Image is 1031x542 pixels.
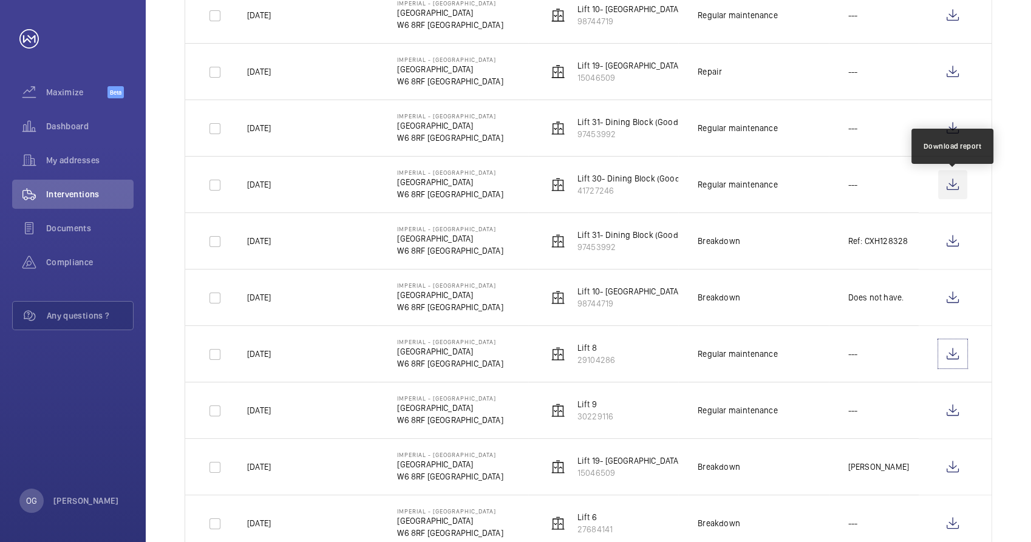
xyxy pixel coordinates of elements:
[577,410,613,422] p: 30229116
[848,517,858,529] p: ---
[397,470,503,483] p: W6 8RF [GEOGRAPHIC_DATA]
[577,297,750,310] p: 98744719
[397,7,503,19] p: [GEOGRAPHIC_DATA]
[47,310,133,322] span: Any questions ?
[397,402,503,414] p: [GEOGRAPHIC_DATA]
[46,222,134,234] span: Documents
[397,188,503,200] p: W6 8RF [GEOGRAPHIC_DATA]
[577,116,734,128] p: Lift 31- Dining Block (Goods/Dumbwaiter)
[551,8,565,22] img: elevator.svg
[46,120,134,132] span: Dashboard
[397,289,503,301] p: [GEOGRAPHIC_DATA]
[848,66,858,78] p: ---
[551,177,565,192] img: elevator.svg
[698,122,777,134] div: Regular maintenance
[577,354,615,366] p: 29104286
[848,235,908,247] p: Ref: CXH128328
[577,398,613,410] p: Lift 9
[577,342,615,354] p: Lift 8
[397,245,503,257] p: W6 8RF [GEOGRAPHIC_DATA]
[848,291,904,303] p: Does not have.
[247,291,271,303] p: [DATE]
[46,86,107,98] span: Maximize
[397,507,503,515] p: Imperial - [GEOGRAPHIC_DATA]
[551,234,565,248] img: elevator.svg
[551,403,565,418] img: elevator.svg
[247,122,271,134] p: [DATE]
[577,172,736,185] p: Lift 30- Dining Block (Goods/Dumbwaiter)
[397,458,503,470] p: [GEOGRAPHIC_DATA]
[924,141,982,152] div: Download report
[551,121,565,135] img: elevator.svg
[577,285,750,297] p: Lift 10- [GEOGRAPHIC_DATA] Block (Passenger)
[397,395,503,402] p: Imperial - [GEOGRAPHIC_DATA]
[551,347,565,361] img: elevator.svg
[397,225,503,232] p: Imperial - [GEOGRAPHIC_DATA]
[397,112,503,120] p: Imperial - [GEOGRAPHIC_DATA]
[698,348,777,360] div: Regular maintenance
[698,9,777,21] div: Regular maintenance
[247,348,271,360] p: [DATE]
[551,290,565,305] img: elevator.svg
[26,495,37,507] p: OG
[551,64,565,79] img: elevator.svg
[848,404,858,416] p: ---
[397,282,503,289] p: Imperial - [GEOGRAPHIC_DATA]
[247,66,271,78] p: [DATE]
[397,338,503,345] p: Imperial - [GEOGRAPHIC_DATA]
[397,63,503,75] p: [GEOGRAPHIC_DATA]
[698,461,740,473] div: Breakdown
[698,517,740,529] div: Breakdown
[397,176,503,188] p: [GEOGRAPHIC_DATA]
[397,515,503,527] p: [GEOGRAPHIC_DATA]
[551,459,565,474] img: elevator.svg
[848,122,858,134] p: ---
[698,178,777,191] div: Regular maintenance
[46,256,134,268] span: Compliance
[397,414,503,426] p: W6 8RF [GEOGRAPHIC_DATA]
[247,178,271,191] p: [DATE]
[577,59,750,72] p: Lift 19- [GEOGRAPHIC_DATA] Block (Passenger)
[397,232,503,245] p: [GEOGRAPHIC_DATA]
[397,527,503,539] p: W6 8RF [GEOGRAPHIC_DATA]
[698,235,740,247] div: Breakdown
[397,19,503,31] p: W6 8RF [GEOGRAPHIC_DATA]
[848,348,858,360] p: ---
[577,72,750,84] p: 15046509
[698,66,722,78] div: Repair
[848,9,858,21] p: ---
[577,128,734,140] p: 97453992
[247,517,271,529] p: [DATE]
[551,516,565,530] img: elevator.svg
[46,188,134,200] span: Interventions
[698,404,777,416] div: Regular maintenance
[247,9,271,21] p: [DATE]
[848,178,858,191] p: ---
[577,185,736,197] p: 41727246
[577,3,750,15] p: Lift 10- [GEOGRAPHIC_DATA] Block (Passenger)
[247,404,271,416] p: [DATE]
[397,120,503,132] p: [GEOGRAPHIC_DATA]
[577,15,750,27] p: 98744719
[397,75,503,87] p: W6 8RF [GEOGRAPHIC_DATA]
[397,132,503,144] p: W6 8RF [GEOGRAPHIC_DATA]
[397,56,503,63] p: Imperial - [GEOGRAPHIC_DATA]
[577,511,613,523] p: Lift 6
[397,301,503,313] p: W6 8RF [GEOGRAPHIC_DATA]
[247,235,271,247] p: [DATE]
[107,86,124,98] span: Beta
[397,357,503,370] p: W6 8RF [GEOGRAPHIC_DATA]
[698,291,740,303] div: Breakdown
[577,241,734,253] p: 97453992
[397,169,503,176] p: Imperial - [GEOGRAPHIC_DATA]
[577,455,750,467] p: Lift 19- [GEOGRAPHIC_DATA] Block (Passenger)
[577,523,613,535] p: 27684141
[848,461,909,473] p: [PERSON_NAME]
[397,345,503,357] p: [GEOGRAPHIC_DATA]
[577,467,750,479] p: 15046509
[46,154,134,166] span: My addresses
[247,461,271,473] p: [DATE]
[397,451,503,458] p: Imperial - [GEOGRAPHIC_DATA]
[577,229,734,241] p: Lift 31- Dining Block (Goods/Dumbwaiter)
[53,495,119,507] p: [PERSON_NAME]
